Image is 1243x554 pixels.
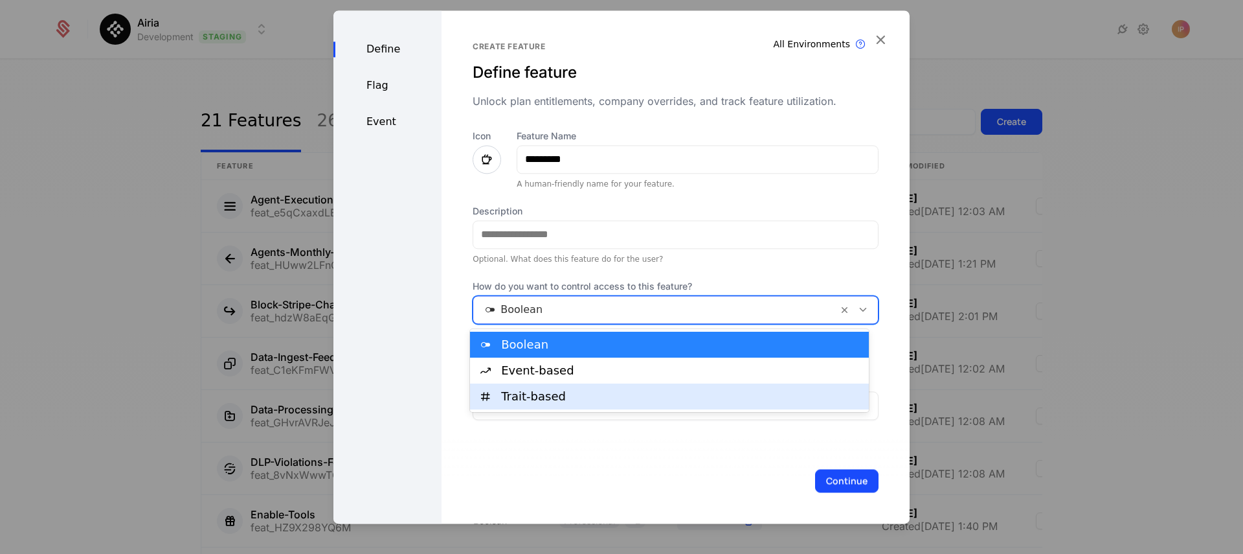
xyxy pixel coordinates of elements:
[473,41,879,52] div: Create feature
[815,469,879,492] button: Continue
[473,62,879,83] div: Define feature
[501,339,861,351] div: Boolean
[501,365,861,376] div: Event-based
[473,93,879,109] div: Unlock plan entitlements, company overrides, and track feature utilization.
[517,130,879,143] label: Feature Name
[473,205,879,218] label: Description
[473,280,879,293] span: How do you want to control access to this feature?
[473,130,501,143] label: Icon
[473,254,879,264] div: Optional. What does this feature do for the user?
[517,179,879,189] div: A human-friendly name for your feature.
[774,38,851,51] div: All Environments
[333,41,442,57] div: Define
[501,391,861,402] div: Trait-based
[333,78,442,93] div: Flag
[333,114,442,130] div: Event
